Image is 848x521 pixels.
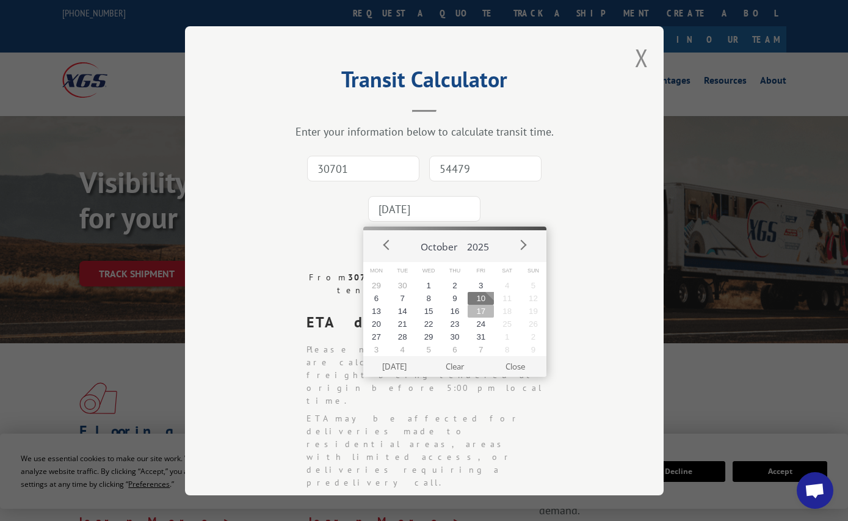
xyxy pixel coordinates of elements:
button: 6 [363,292,390,305]
button: 26 [520,318,546,330]
span: Wed [416,262,442,280]
div: Enter your information below to calculate transit time. [246,125,603,139]
button: 22 [416,318,442,330]
button: 30 [442,330,468,343]
button: 15 [416,305,442,318]
button: 2 [520,330,546,343]
button: 2 [442,279,468,292]
input: Origin Zip [307,156,419,181]
button: Close modal [635,42,648,74]
button: Next [513,236,532,254]
button: 4 [494,279,520,292]
span: Sun [520,262,546,280]
button: 2025 [462,230,494,258]
button: 14 [390,305,416,318]
button: October [416,230,462,258]
button: 6 [442,343,468,356]
div: From to . Based on a tender date of [297,271,552,297]
button: 3 [468,279,494,292]
button: 18 [494,305,520,318]
h2: Transit Calculator [246,71,603,94]
span: Thu [442,262,468,280]
button: 13 [363,305,390,318]
span: Fri [468,262,494,280]
input: Tender Date [368,196,480,222]
span: Sat [494,262,520,280]
button: 9 [520,343,546,356]
button: 29 [416,330,442,343]
button: 21 [390,318,416,330]
button: 9 [442,292,468,305]
button: 8 [416,292,442,305]
button: 7 [468,343,494,356]
button: 16 [442,305,468,318]
button: 28 [390,330,416,343]
button: 3 [363,343,390,356]
button: 31 [468,330,494,343]
button: Close [485,356,546,377]
button: 8 [494,343,520,356]
button: 1 [416,279,442,292]
button: 4 [390,343,416,356]
button: Clear [425,356,485,377]
button: 10 [468,292,494,305]
button: 12 [520,292,546,305]
button: 23 [442,318,468,330]
button: 5 [416,343,442,356]
button: 5 [520,279,546,292]
li: Please note that ETA dates are calculated based on freight being tendered at origin before 5:00 p... [306,343,552,407]
button: [DATE] [364,356,425,377]
button: 29 [363,279,390,292]
button: 30 [390,279,416,292]
button: 1 [494,330,520,343]
button: 27 [363,330,390,343]
input: Dest. Zip [429,156,542,181]
span: Tue [390,262,416,280]
button: 25 [494,318,520,330]
button: 24 [468,318,494,330]
span: Mon [363,262,390,280]
button: 17 [468,305,494,318]
div: ETA date is [306,312,552,333]
button: Prev [378,236,396,254]
button: 20 [363,318,390,330]
div: Open chat [797,472,833,509]
button: 7 [390,292,416,305]
strong: 30701 [348,272,381,283]
li: ETA may be affected for deliveries made to residential areas, areas with limited access, or deliv... [306,412,552,489]
button: 19 [520,305,546,318]
button: 11 [494,292,520,305]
